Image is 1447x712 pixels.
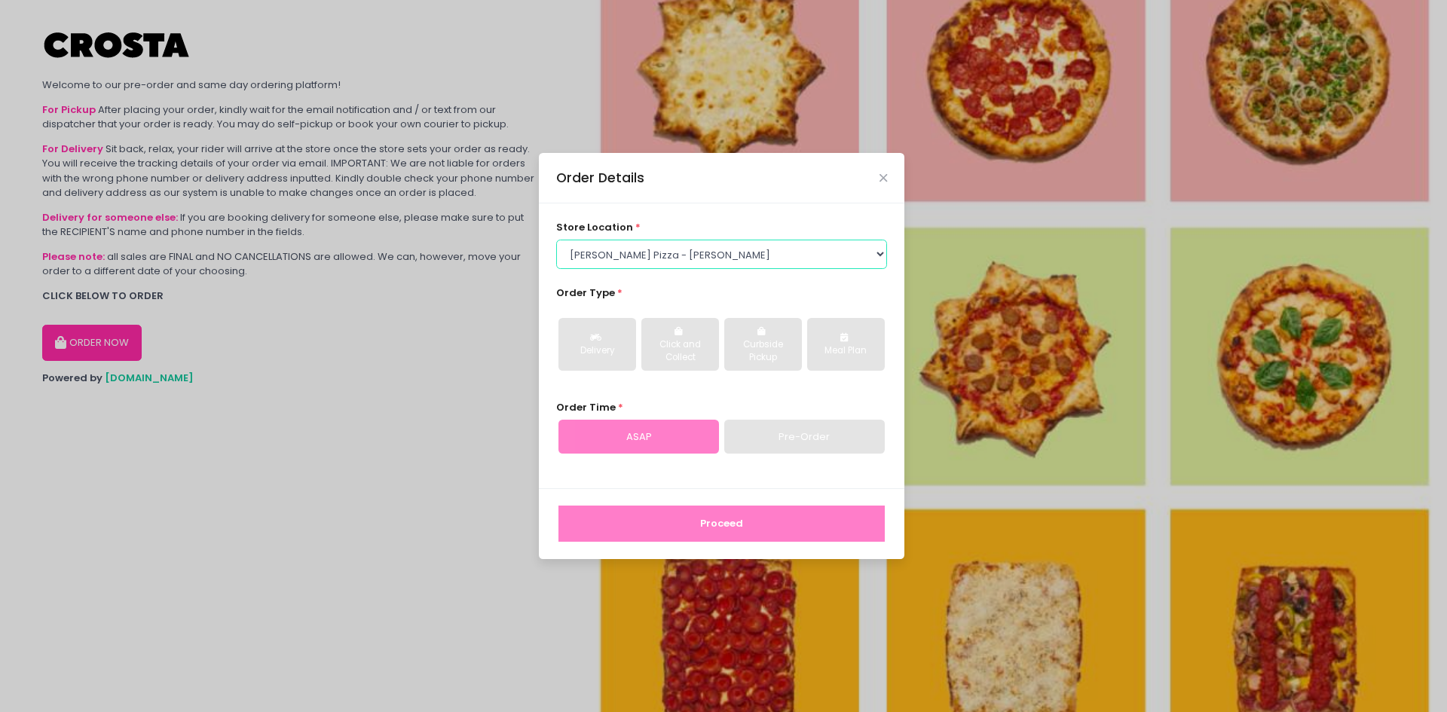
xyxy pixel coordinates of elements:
[641,318,719,371] button: Click and Collect
[556,286,615,300] span: Order Type
[818,344,874,358] div: Meal Plan
[880,174,887,182] button: Close
[807,318,885,371] button: Meal Plan
[724,318,802,371] button: Curbside Pickup
[569,344,626,358] div: Delivery
[558,506,885,542] button: Proceed
[556,168,644,188] div: Order Details
[558,318,636,371] button: Delivery
[556,400,616,414] span: Order Time
[735,338,791,365] div: Curbside Pickup
[652,338,708,365] div: Click and Collect
[556,220,633,234] span: store location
